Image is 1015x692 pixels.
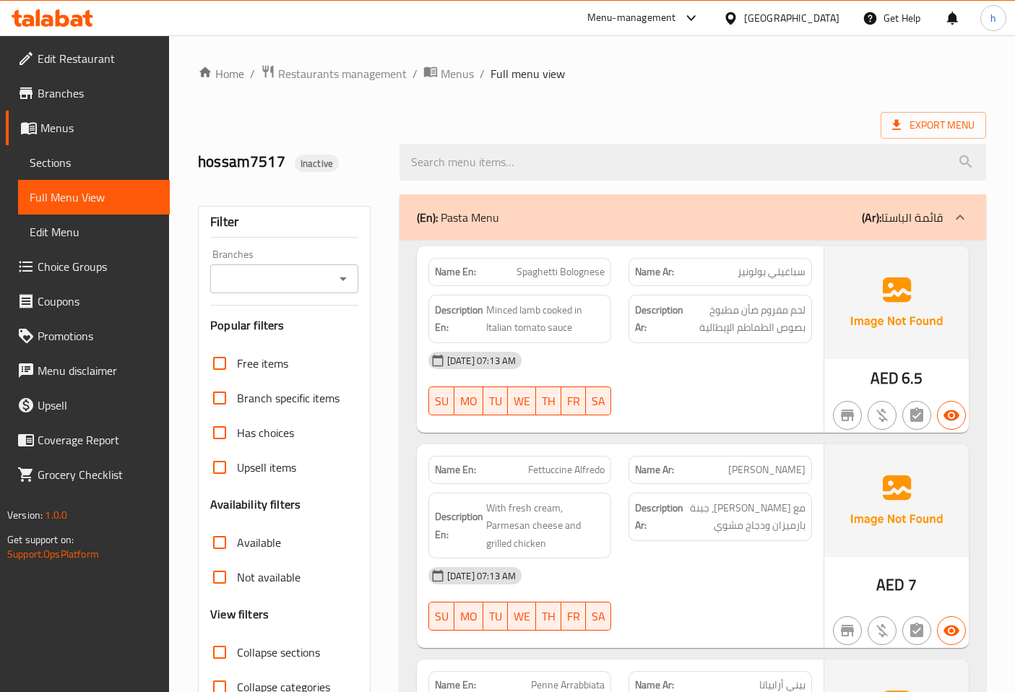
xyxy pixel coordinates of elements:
[18,180,170,215] a: Full Menu View
[45,506,67,524] span: 1.0.0
[561,386,586,415] button: FR
[937,401,966,430] button: Available
[441,354,522,368] span: [DATE] 07:13 AM
[6,249,170,284] a: Choice Groups
[567,391,580,412] span: FR
[18,215,170,249] a: Edit Menu
[435,391,449,412] span: SU
[868,616,897,645] button: Purchased item
[486,499,605,553] span: With fresh cream, Parmesan cheese and grilled chicken
[38,362,158,379] span: Menu disclaimer
[728,462,805,477] span: [PERSON_NAME]
[198,65,244,82] a: Home
[30,154,158,171] span: Sections
[536,602,561,631] button: TH
[237,568,301,586] span: Not available
[833,401,862,430] button: Not branch specific item
[435,301,483,337] strong: Description En:
[514,606,530,627] span: WE
[38,431,158,449] span: Coverage Report
[483,602,508,631] button: TU
[592,391,605,412] span: SA
[278,65,407,82] span: Restaurants management
[486,301,605,337] span: Minced lamb cooked in Italian tomato sauce
[454,386,483,415] button: MO
[198,64,986,83] nav: breadcrumb
[6,284,170,319] a: Coupons
[38,50,158,67] span: Edit Restaurant
[508,602,536,631] button: WE
[6,388,170,423] a: Upsell
[399,194,986,241] div: (En): Pasta Menu(Ar):قائمة الباستا
[990,10,996,26] span: h
[586,386,611,415] button: SA
[635,462,674,477] strong: Name Ar:
[6,319,170,353] a: Promotions
[6,423,170,457] a: Coverage Report
[38,293,158,310] span: Coupons
[38,85,158,102] span: Branches
[480,65,485,82] li: /
[210,317,358,334] h3: Popular filters
[491,65,565,82] span: Full menu view
[38,327,158,345] span: Promotions
[586,602,611,631] button: SA
[441,65,474,82] span: Menus
[237,355,288,372] span: Free items
[824,246,969,359] img: Ae5nvW7+0k+MAAAAAElFTkSuQmCC
[7,545,99,563] a: Support.OpsPlatform
[38,397,158,414] span: Upsell
[686,301,805,337] span: لحم مفروم ضأن مطبوخ بصوص الطماطم الإيطالية
[868,401,897,430] button: Purchased item
[30,189,158,206] span: Full Menu View
[6,76,170,111] a: Branches
[738,264,805,280] span: سباغيتي بولونيز
[528,462,605,477] span: Fettuccine Alfredo
[198,151,382,173] h2: hossam7517
[635,499,683,535] strong: Description Ar:
[237,424,294,441] span: Has choices
[30,223,158,241] span: Edit Menu
[295,155,339,172] div: Inactive
[423,64,474,83] a: Menus
[862,209,943,226] p: قائمة الباستا
[536,386,561,415] button: TH
[902,616,931,645] button: Not has choices
[237,534,281,551] span: Available
[902,364,923,392] span: 6.5
[413,65,418,82] li: /
[561,602,586,631] button: FR
[508,386,536,415] button: WE
[892,116,975,134] span: Export Menu
[40,119,158,137] span: Menus
[567,606,580,627] span: FR
[435,462,476,477] strong: Name En:
[908,571,917,599] span: 7
[460,391,478,412] span: MO
[460,606,478,627] span: MO
[210,496,301,513] h3: Availability filters
[7,530,74,549] span: Get support on:
[237,389,340,407] span: Branch specific items
[514,391,530,412] span: WE
[635,264,674,280] strong: Name Ar:
[38,466,158,483] span: Grocery Checklist
[517,264,605,280] span: Spaghetti Bolognese
[7,506,43,524] span: Version:
[38,258,158,275] span: Choice Groups
[744,10,839,26] div: [GEOGRAPHIC_DATA]
[483,386,508,415] button: TU
[6,457,170,492] a: Grocery Checklist
[587,9,676,27] div: Menu-management
[871,364,899,392] span: AED
[454,602,483,631] button: MO
[876,571,904,599] span: AED
[261,64,407,83] a: Restaurants management
[902,401,931,430] button: Not has choices
[592,606,605,627] span: SA
[18,145,170,180] a: Sections
[542,606,556,627] span: TH
[237,459,296,476] span: Upsell items
[542,391,556,412] span: TH
[833,616,862,645] button: Not branch specific item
